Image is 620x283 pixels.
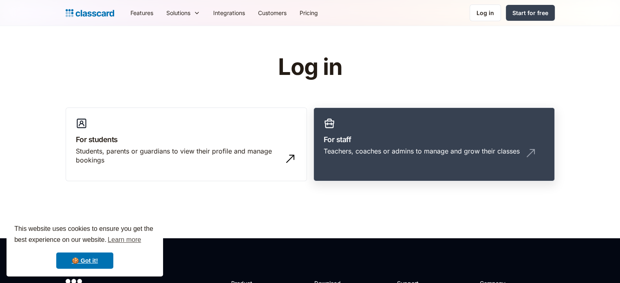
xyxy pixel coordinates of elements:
[66,7,114,19] a: home
[66,107,307,182] a: For studentsStudents, parents or guardians to view their profile and manage bookings
[477,9,494,17] div: Log in
[181,55,439,80] h1: Log in
[252,4,293,22] a: Customers
[7,216,163,276] div: cookieconsent
[512,9,548,17] div: Start for free
[166,9,190,17] div: Solutions
[324,147,520,156] div: Teachers, coaches or admins to manage and grow their classes
[76,147,280,165] div: Students, parents or guardians to view their profile and manage bookings
[160,4,207,22] div: Solutions
[313,107,555,182] a: For staffTeachers, coaches or admins to manage and grow their classes
[470,4,501,21] a: Log in
[14,224,155,246] span: This website uses cookies to ensure you get the best experience on our website.
[207,4,252,22] a: Integrations
[76,134,297,145] h3: For students
[124,4,160,22] a: Features
[106,234,142,246] a: learn more about cookies
[506,5,555,21] a: Start for free
[324,134,545,145] h3: For staff
[56,252,113,269] a: dismiss cookie message
[293,4,324,22] a: Pricing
